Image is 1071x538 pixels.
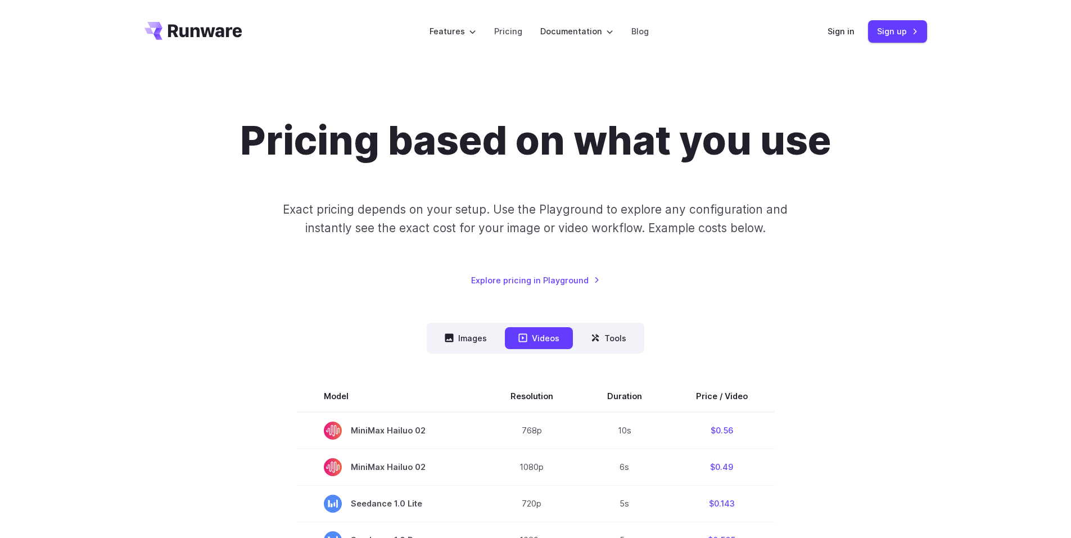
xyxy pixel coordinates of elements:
span: MiniMax Hailuo 02 [324,422,457,440]
td: 6s [580,449,669,485]
td: 1080p [483,449,580,485]
td: 720p [483,485,580,522]
td: $0.143 [669,485,775,522]
a: Sign in [828,25,855,38]
th: Resolution [483,381,580,412]
td: 5s [580,485,669,522]
td: $0.49 [669,449,775,485]
a: Blog [631,25,649,38]
button: Tools [577,327,640,349]
label: Documentation [540,25,613,38]
span: Seedance 1.0 Lite [324,495,457,513]
button: Images [431,327,500,349]
th: Duration [580,381,669,412]
span: MiniMax Hailuo 02 [324,458,457,476]
a: Pricing [494,25,522,38]
td: 768p [483,412,580,449]
label: Features [430,25,476,38]
td: $0.56 [669,412,775,449]
a: Go to / [144,22,242,40]
button: Videos [505,327,573,349]
h1: Pricing based on what you use [240,117,831,164]
a: Explore pricing in Playground [471,274,600,287]
td: 10s [580,412,669,449]
p: Exact pricing depends on your setup. Use the Playground to explore any configuration and instantl... [261,200,809,238]
th: Model [297,381,483,412]
a: Sign up [868,20,927,42]
th: Price / Video [669,381,775,412]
